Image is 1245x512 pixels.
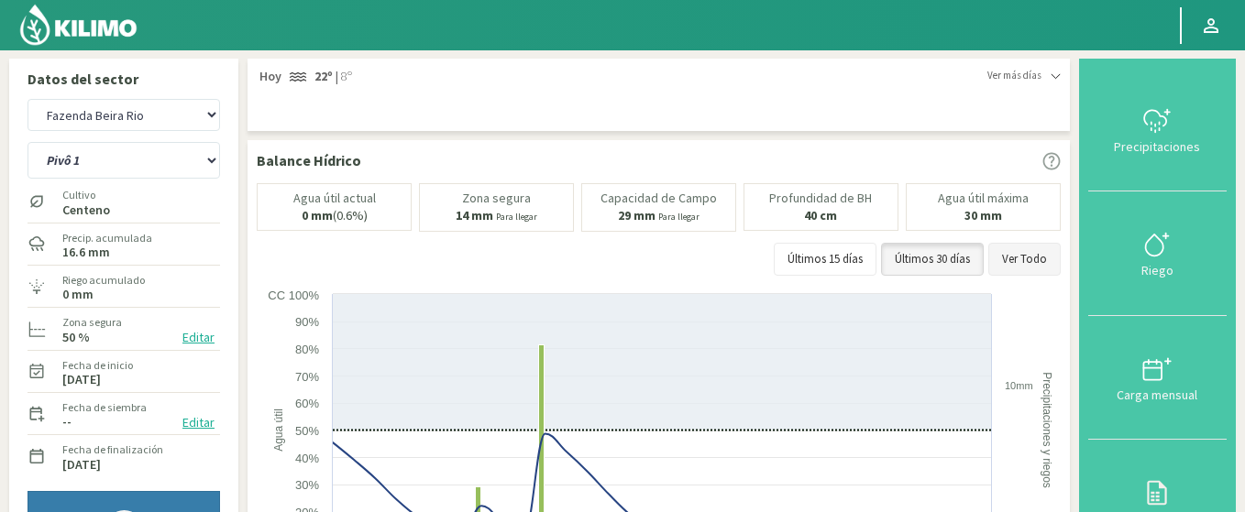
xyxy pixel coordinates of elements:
p: Agua útil actual [293,191,376,205]
span: Hoy [257,68,281,86]
div: Carga mensual [1094,388,1221,401]
button: Riego [1088,191,1227,315]
b: 29 mm [618,207,656,223]
text: Agua útil [272,409,285,452]
text: CC 100% [268,289,319,302]
button: Últimos 15 días [774,243,876,276]
img: Kilimo [18,3,138,47]
button: Carga mensual [1088,316,1227,440]
button: Editar [177,327,220,348]
span: | [336,68,338,86]
p: Datos del sector [28,68,220,90]
p: Agua útil máxima [938,191,1029,205]
label: Fecha de siembra [62,399,147,416]
div: Precipitaciones [1094,140,1221,153]
span: Ver más días [987,68,1041,83]
p: Capacidad de Campo [600,191,717,205]
b: 40 cm [804,207,837,223]
b: 30 mm [964,207,1002,223]
label: 16.6 mm [62,246,110,258]
text: 50% [295,424,319,438]
text: 90% [295,315,319,329]
button: Editar [177,412,220,433]
p: Profundidad de BH [769,191,872,205]
label: [DATE] [62,459,101,471]
text: 60% [295,397,319,410]
small: Para llegar [496,211,537,223]
p: Balance Hídrico [257,149,361,171]
label: Centeno [62,204,110,216]
b: 14 mm [456,207,493,223]
label: Cultivo [62,187,110,203]
label: Riego acumulado [62,272,145,289]
label: 0 mm [62,289,94,300]
p: (0.6%) [302,209,368,223]
text: 40% [295,452,319,465]
label: Fecha de finalización [62,441,163,458]
label: Fecha de inicio [62,357,133,374]
label: -- [62,416,72,428]
strong: 22º [314,68,333,84]
span: 8º [338,68,352,86]
label: Zona segura [62,314,122,331]
small: Para llegar [658,211,700,223]
b: 0 mm [302,207,333,223]
label: 50 % [62,332,90,343]
text: 30% [295,478,319,492]
button: Precipitaciones [1088,68,1227,191]
text: 10mm [1005,380,1033,391]
text: Precipitaciones y riegos [1041,372,1053,488]
label: [DATE] [62,374,101,386]
div: Riego [1094,264,1221,277]
text: 80% [295,343,319,356]
button: Ver Todo [988,243,1061,276]
text: 70% [295,370,319,384]
label: Precip. acumulada [62,230,152,246]
p: Zona segura [462,191,531,205]
button: Últimos 30 días [881,243,984,276]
